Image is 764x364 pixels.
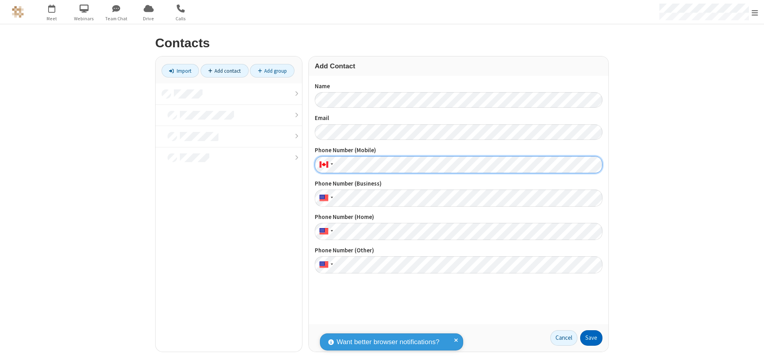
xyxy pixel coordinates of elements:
div: United States: + 1 [315,223,335,240]
label: Email [315,114,602,123]
label: Name [315,82,602,91]
span: Drive [134,15,164,22]
div: United States: + 1 [315,256,335,273]
span: Webinars [69,15,99,22]
span: Calls [166,15,196,22]
a: Add group [250,64,294,77]
a: Import [162,64,199,77]
label: Phone Number (Other) [315,246,602,255]
a: Add contact [201,64,249,77]
button: Save [580,330,602,346]
span: Want better browser notifications? [337,337,439,347]
label: Phone Number (Mobile) [315,146,602,155]
label: Phone Number (Home) [315,213,602,222]
div: United States: + 1 [315,190,335,207]
a: Cancel [550,330,577,346]
h3: Add Contact [315,62,602,70]
div: Canada: + 1 [315,156,335,173]
img: QA Selenium DO NOT DELETE OR CHANGE [12,6,24,18]
span: Meet [37,15,67,22]
label: Phone Number (Business) [315,179,602,188]
h2: Contacts [155,36,609,50]
span: Team Chat [101,15,131,22]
